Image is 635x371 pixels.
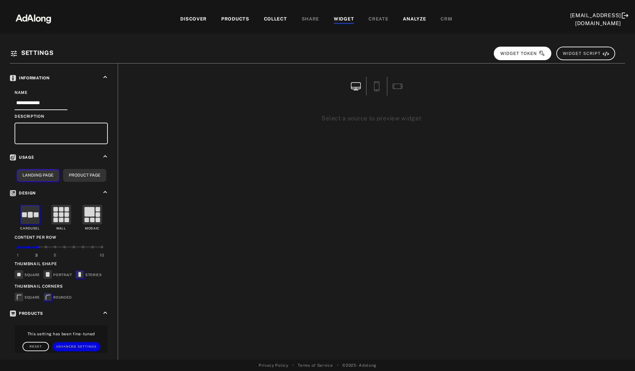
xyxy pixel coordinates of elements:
[102,188,109,196] i: keyboard_arrow_up
[292,362,294,368] span: •
[22,342,49,351] button: Reset
[15,113,108,119] div: Description
[500,51,545,56] span: WIDGET TOKEN
[10,311,43,316] span: Products
[342,362,376,368] span: © 2025 - Adalong
[56,226,66,231] div: Wall
[102,73,109,81] i: keyboard_arrow_up
[368,16,388,23] div: CREATE
[16,331,106,337] p: This setting has been fine-tuned
[403,16,426,23] div: ANALYZE
[15,283,108,289] div: Thumbnail Corners
[602,339,635,371] iframe: Chat Widget
[20,226,40,231] div: Carousel
[52,342,100,351] button: Advanced Settings
[337,362,339,368] span: •
[17,252,19,258] div: 1
[10,155,34,160] span: Usage
[15,261,108,267] div: Thumbnail Shape
[221,16,249,23] div: PRODUCTS
[85,226,100,231] div: Mosaic
[15,270,40,280] div: SQUARE
[10,191,36,195] span: Design
[15,293,40,303] div: SQUARE
[494,47,551,60] button: WIDGET TOKEN
[4,8,63,28] img: 63233d7d88ed69de3c212112c67096b6.png
[15,90,108,96] div: Name
[35,252,38,258] div: 3
[215,114,529,123] div: Select a source to preview widget
[75,270,102,280] div: STORIES
[102,309,109,316] i: keyboard_arrow_up
[441,16,452,23] div: CRM
[259,362,288,368] a: Privacy Policy
[556,47,615,60] button: WIDGET SCRIPT
[54,252,57,258] div: 5
[180,16,207,23] div: DISCOVER
[56,345,97,348] span: Advanced Settings
[43,293,72,303] div: ROUNDED
[570,12,621,27] div: [EMAIL_ADDRESS][DOMAIN_NAME]
[298,362,333,368] a: Terms of Service
[264,16,287,23] div: COLLECT
[563,51,609,56] span: WIDGET SCRIPT
[10,76,50,80] span: Information
[102,153,109,160] i: keyboard_arrow_up
[43,270,72,280] div: PORTRAIT
[21,49,54,56] span: Settings
[15,234,108,240] div: Content per row
[302,16,319,23] div: SHARE
[63,169,106,182] button: Product Page
[334,16,354,23] div: WIDGET
[102,359,109,367] i: keyboard_arrow_up
[100,252,104,258] div: 10
[17,169,60,182] button: Landing Page
[30,345,42,348] span: Reset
